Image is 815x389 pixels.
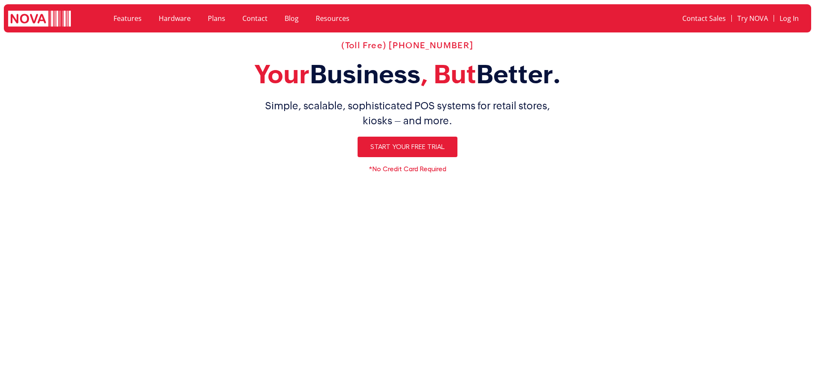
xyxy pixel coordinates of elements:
a: Resources [307,9,358,28]
img: logo white [8,11,71,28]
nav: Menu [105,9,562,28]
a: Blog [276,9,307,28]
a: Contact [234,9,276,28]
a: Plans [199,9,234,28]
h2: Your , But [143,59,672,90]
a: Try NOVA [732,9,774,28]
a: Log In [774,9,804,28]
span: Business [310,59,420,89]
nav: Menu [570,9,804,28]
span: Better. [476,59,561,89]
span: Start Your Free Trial [370,143,445,150]
h2: (Toll Free) [PHONE_NUMBER] [143,40,672,50]
a: Hardware [150,9,199,28]
h1: Simple, scalable, sophisticated POS systems for retail stores, kiosks – and more. [143,98,672,128]
h6: *No Credit Card Required [143,166,672,173]
a: Start Your Free Trial [358,137,457,157]
a: Features [105,9,150,28]
a: Contact Sales [677,9,731,28]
